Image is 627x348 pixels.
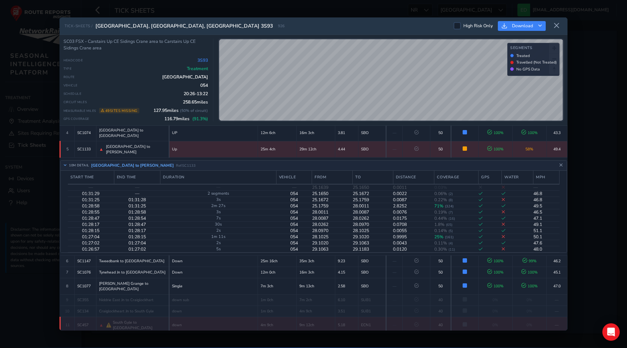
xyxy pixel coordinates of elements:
[276,184,312,191] td: —
[296,317,335,333] td: 9m 12ch
[160,234,276,240] td: 1m 11s
[219,39,563,121] canvas: Map
[393,297,397,303] span: —
[176,163,196,168] span: Ref: SC1133
[296,267,335,278] td: 16m 3ch
[546,141,567,157] td: 49.4
[393,308,397,314] span: —
[276,190,312,197] td: 054
[434,191,453,197] span: 0.06 %
[164,116,208,122] span: 116.79 miles
[99,146,103,152] span: ▲
[312,246,328,252] span: Miles.Yards format (e.g. 58.1026 = 58 miles + 1026 yards) 11 segments grouped
[296,125,335,141] td: 16m 3ch
[358,305,386,317] td: SUB1
[393,258,397,264] span: —
[276,171,312,184] th: Vehicle
[106,322,111,328] span: ⚠️
[276,227,312,234] td: 054
[312,209,328,215] span: Miles.Yards format (e.g. 58.1026 = 58 miles + 1026 yards) 7 segments grouped
[533,240,560,246] td: 47.6
[99,308,154,314] span: Craiglockheart Jn to South Gyle
[393,203,434,209] td: 2.8252
[430,278,451,294] td: 50
[492,297,498,303] span: 0%
[393,215,434,221] td: 0.0175
[296,141,335,157] td: 29m 12ch
[113,320,166,331] span: South Gyle to [GEOGRAPHIC_DATA]
[510,46,557,50] h4: Segments
[358,141,386,157] td: SBO
[335,141,358,157] td: 4.44
[358,317,386,333] td: ECN1
[448,198,453,202] span: ( 8 )
[312,185,328,190] span: Miles.Yards format (e.g. 58.1026 = 58 miles + 1026 yards) 1 segments grouped
[106,144,166,155] span: [GEOGRAPHIC_DATA] to [PERSON_NAME]
[169,278,258,294] td: Single
[526,322,532,328] span: 0%
[258,141,296,157] td: 25m 4ch
[192,116,208,122] span: ( 91.3 %)
[434,185,447,190] span: 0.03 %
[169,294,258,305] td: down sub
[160,203,276,209] td: 2m 27s
[533,171,560,184] th: MPH
[393,322,397,328] span: —
[312,203,328,209] span: Miles.Yards format (e.g. 58.1026 = 58 miles + 1026 yards) 324 segments grouped
[522,258,537,264] span: 99 %
[169,141,258,157] td: Up
[393,130,397,135] span: —
[312,197,328,203] span: Miles.Yards format (e.g. 58.1026 = 58 miles + 1026 yards) 8 segments grouped
[99,128,166,138] span: [GEOGRAPHIC_DATA] to [GEOGRAPHIC_DATA]
[335,305,358,317] td: 3.51
[430,317,451,333] td: 40
[114,215,160,221] td: 01:28:54
[68,215,114,221] td: 01:28:47
[99,270,165,275] span: Tynehead Jn to [GEOGRAPHIC_DATA]
[430,125,451,141] td: 50
[99,322,103,328] span: ▲
[160,240,276,246] td: 2s
[526,297,532,303] span: 0%
[353,191,369,197] span: Miles.Yards format (e.g. 58.1037 = 58 miles + 1037 yards) 2 segments grouped
[312,228,328,234] span: Miles.Yards format (e.g. 58.1026 = 58 miles + 1026 yards) 5 segments grouped
[393,146,397,152] span: —
[434,222,452,227] span: 1.8 %
[160,171,276,184] th: Duration
[393,227,434,234] td: 0.0055
[521,283,538,289] span: 100 %
[434,171,479,184] th: Coverage
[160,227,276,234] td: 2s
[335,317,358,333] td: 5.18
[546,278,567,294] td: 47.0
[546,125,567,141] td: 43.3
[153,108,208,113] span: 127.95 miles
[312,240,328,246] span: Miles.Yards format (e.g. 58.1026 = 58 miles + 1026 yards) 4 segments grouped
[434,215,455,221] span: 0.44 %
[393,190,434,197] td: 0.0022
[492,322,498,328] span: 0%
[99,258,164,264] span: Tweedbank to [GEOGRAPHIC_DATA]
[114,203,160,209] td: 01:31:25
[434,228,453,234] span: 0.14 %
[358,278,386,294] td: SBO
[114,171,160,184] th: End Time
[353,171,393,184] th: To
[296,255,335,267] td: 35m 3ch
[487,258,504,264] span: 100 %
[533,227,560,234] td: 51.1
[169,267,258,278] td: Down
[276,246,312,252] td: 054
[393,209,434,215] td: 0.0076
[448,247,455,252] span: ( 11 )
[353,209,369,215] span: Miles.Yards format (e.g. 58.1037 = 58 miles + 1037 yards) 7 segments grouped
[200,82,208,88] span: 054
[487,130,504,135] span: 100 %
[312,222,328,227] span: Miles.Yards format (e.g. 58.1026 = 58 miles + 1026 yards) 65 segments grouped
[187,66,208,72] span: Treatment
[169,125,258,141] td: UP
[393,240,434,246] td: 0.0043
[68,246,114,252] td: 01:26:57
[68,197,114,203] td: 01:31:25
[312,171,353,184] th: From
